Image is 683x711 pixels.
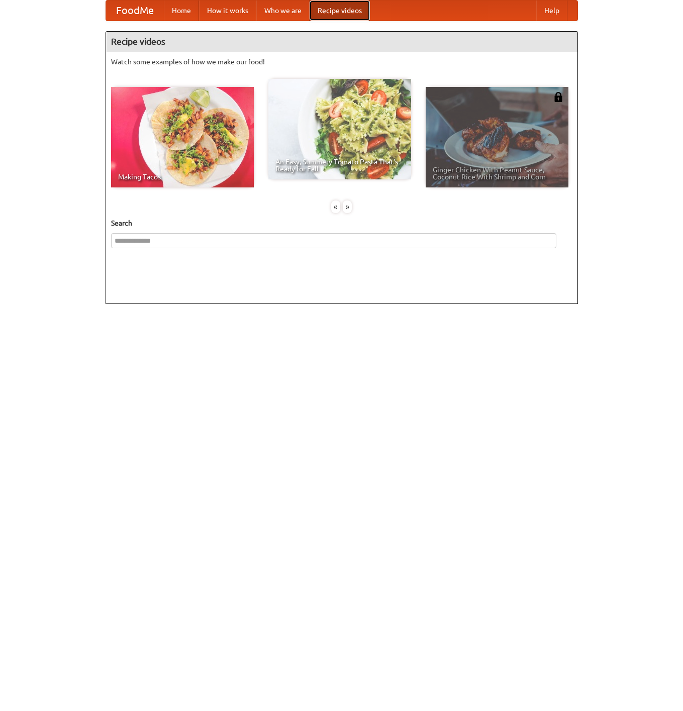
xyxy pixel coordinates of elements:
a: Home [164,1,199,21]
div: » [343,200,352,213]
img: 483408.png [553,92,563,102]
a: Who we are [256,1,310,21]
span: An Easy, Summery Tomato Pasta That's Ready for Fall [275,158,404,172]
span: Making Tacos [118,173,247,180]
a: An Easy, Summery Tomato Pasta That's Ready for Fall [268,79,411,179]
h4: Recipe videos [106,32,577,52]
div: « [331,200,340,213]
h5: Search [111,218,572,228]
a: FoodMe [106,1,164,21]
p: Watch some examples of how we make our food! [111,57,572,67]
a: Help [536,1,567,21]
a: Making Tacos [111,87,254,187]
a: Recipe videos [310,1,370,21]
a: How it works [199,1,256,21]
